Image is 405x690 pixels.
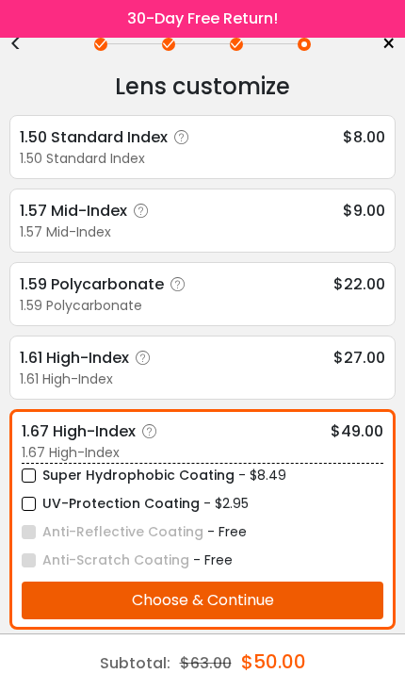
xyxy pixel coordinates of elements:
[381,30,396,58] span: ×
[20,199,155,222] div: 1.57 Mid-Index
[22,492,200,516] label: UV-Protection Coating
[241,634,306,689] div: $50.00
[333,272,385,296] span: $22.00
[22,549,189,572] label: Anti-Scratch Coating
[20,125,196,149] div: 1.50 Standard Index
[22,464,235,487] label: Super Hydrophobic Coating
[331,419,383,443] span: $49.00
[20,149,385,169] div: 1.50 Standard Index
[203,494,249,513] span: - $2.95
[367,30,396,58] a: ×
[238,466,286,485] span: - $8.49
[193,550,233,569] span: - Free
[9,68,396,106] div: Lens customize
[333,346,385,370] span: $27.00
[20,272,192,296] div: 1.59 Polycarbonate
[22,419,164,443] div: 1.67 High-Index
[22,582,383,619] button: Choose & Continue
[207,522,247,541] span: - Free
[9,37,38,52] div: <
[20,222,385,242] div: 1.57 Mid-Index
[22,520,203,544] label: Anti-Reflective Coating
[20,346,157,370] div: 1.61 High-Index
[20,296,385,316] div: 1.59 Polycarbonate
[343,199,385,222] span: $9.00
[20,370,385,389] div: 1.61 High-Index
[343,125,385,149] span: $8.00
[22,443,383,463] div: 1.67 High-Index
